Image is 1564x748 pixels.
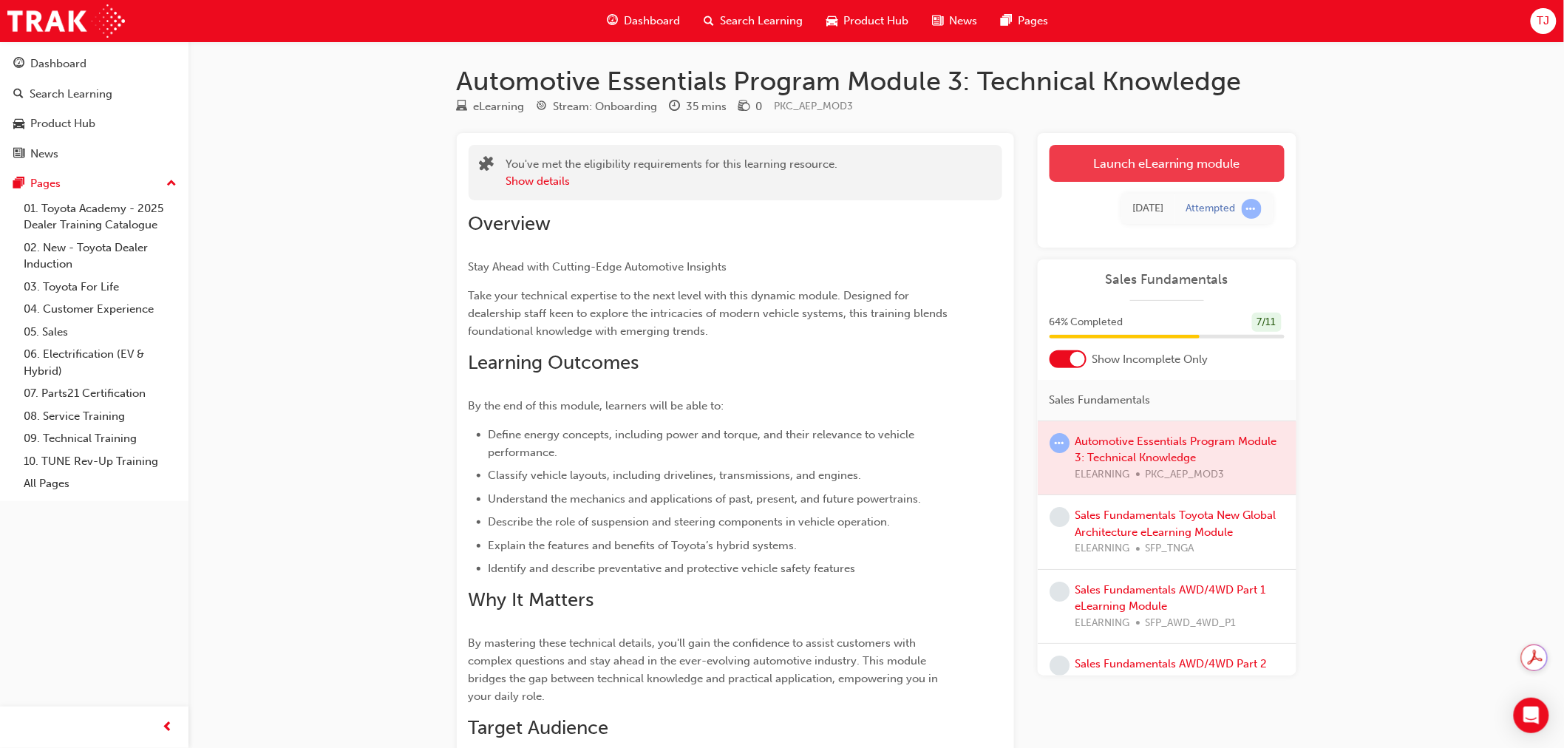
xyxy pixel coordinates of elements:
[506,156,838,189] div: You've met the eligibility requirements for this learning resource.
[625,13,681,30] span: Dashboard
[844,13,909,30] span: Product Hub
[6,50,183,78] a: Dashboard
[1092,351,1208,368] span: Show Incomplete Only
[18,405,183,428] a: 08. Service Training
[1050,433,1070,453] span: learningRecordVerb_ATTEMPT-icon
[815,6,921,36] a: car-iconProduct Hub
[1075,583,1266,613] a: Sales Fundamentals AWD/4WD Part 1 eLearning Module
[554,98,658,115] div: Stream: Onboarding
[1050,314,1123,331] span: 64 % Completed
[457,65,1296,98] h1: Automotive Essentials Program Module 3: Technical Knowledge
[30,55,86,72] div: Dashboard
[608,12,619,30] span: guage-icon
[739,101,750,114] span: money-icon
[469,399,724,412] span: By the end of this module, learners will be able to:
[921,6,990,36] a: news-iconNews
[1050,392,1151,409] span: Sales Fundamentals
[1075,509,1276,539] a: Sales Fundamentals Toyota New Global Architecture eLearning Module
[933,12,944,30] span: news-icon
[489,428,918,459] span: Define energy concepts, including power and torque, and their relevance to vehicle performance.
[775,100,854,112] span: Learning resource code
[18,450,183,473] a: 10. TUNE Rev-Up Training
[457,98,525,116] div: Type
[13,118,24,131] span: car-icon
[18,382,183,405] a: 07. Parts21 Certification
[1050,271,1285,288] a: Sales Fundamentals
[469,212,551,235] span: Overview
[1252,313,1282,333] div: 7 / 11
[6,81,183,108] a: Search Learning
[670,101,681,114] span: clock-icon
[1537,13,1550,30] span: TJ
[1531,8,1557,34] button: TJ
[6,110,183,137] a: Product Hub
[596,6,693,36] a: guage-iconDashboard
[506,173,571,190] button: Show details
[693,6,815,36] a: search-iconSearch Learning
[1186,202,1236,216] div: Attempted
[1075,615,1130,632] span: ELEARNING
[1050,507,1070,527] span: learningRecordVerb_NONE-icon
[30,146,58,163] div: News
[990,6,1061,36] a: pages-iconPages
[489,562,856,575] span: Identify and describe preventative and protective vehicle safety features
[6,47,183,170] button: DashboardSearch LearningProduct HubNews
[13,148,24,161] span: news-icon
[704,12,715,30] span: search-icon
[687,98,727,115] div: 35 mins
[469,260,727,273] span: Stay Ahead with Cutting-Edge Automotive Insights
[1146,615,1237,632] span: SFP_AWD_4WD_P1
[1146,540,1194,557] span: SFP_TNGA
[474,98,525,115] div: eLearning
[469,588,594,611] span: Why It Matters
[1075,540,1130,557] span: ELEARNING
[480,157,494,174] span: puzzle-icon
[469,636,942,703] span: By mastering these technical details, you'll gain the confidence to assist customers with complex...
[18,276,183,299] a: 03. Toyota For Life
[489,515,891,528] span: Describe the role of suspension and steering components in vehicle operation.
[1019,13,1049,30] span: Pages
[489,469,862,482] span: Classify vehicle layouts, including drivelines, transmissions, and engines.
[1242,199,1262,219] span: learningRecordVerb_ATTEMPT-icon
[18,427,183,450] a: 09. Technical Training
[1050,656,1070,676] span: learningRecordVerb_NONE-icon
[950,13,978,30] span: News
[13,58,24,71] span: guage-icon
[30,86,112,103] div: Search Learning
[827,12,838,30] span: car-icon
[1133,200,1164,217] div: Fri Sep 26 2025 13:14:08 GMT+1000 (Australian Eastern Standard Time)
[18,197,183,237] a: 01. Toyota Academy - 2025 Dealer Training Catalogue
[7,4,125,38] img: Trak
[18,343,183,382] a: 06. Electrification (EV & Hybrid)
[1050,145,1285,182] a: Launch eLearning module
[756,98,763,115] div: 0
[1050,582,1070,602] span: learningRecordVerb_NONE-icon
[166,174,177,194] span: up-icon
[6,170,183,197] button: Pages
[18,298,183,321] a: 04. Customer Experience
[18,321,183,344] a: 05. Sales
[30,175,61,192] div: Pages
[489,492,922,506] span: Understand the mechanics and applications of past, present, and future powertrains.
[537,98,658,116] div: Stream
[739,98,763,116] div: Price
[537,101,548,114] span: target-icon
[457,101,468,114] span: learningResourceType_ELEARNING-icon
[670,98,727,116] div: Duration
[18,472,183,495] a: All Pages
[1075,657,1268,687] a: Sales Fundamentals AWD/4WD Part 2 eLearning Module
[30,115,95,132] div: Product Hub
[1514,698,1549,733] div: Open Intercom Messenger
[13,177,24,191] span: pages-icon
[469,289,951,338] span: Take your technical expertise to the next level with this dynamic module. Designed for dealership...
[469,351,639,374] span: Learning Outcomes
[18,237,183,276] a: 02. New - Toyota Dealer Induction
[163,718,174,737] span: prev-icon
[6,140,183,168] a: News
[13,88,24,101] span: search-icon
[469,716,609,739] span: Target Audience
[489,539,798,552] span: Explain the features and benefits of Toyota’s hybrid systems.
[721,13,803,30] span: Search Learning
